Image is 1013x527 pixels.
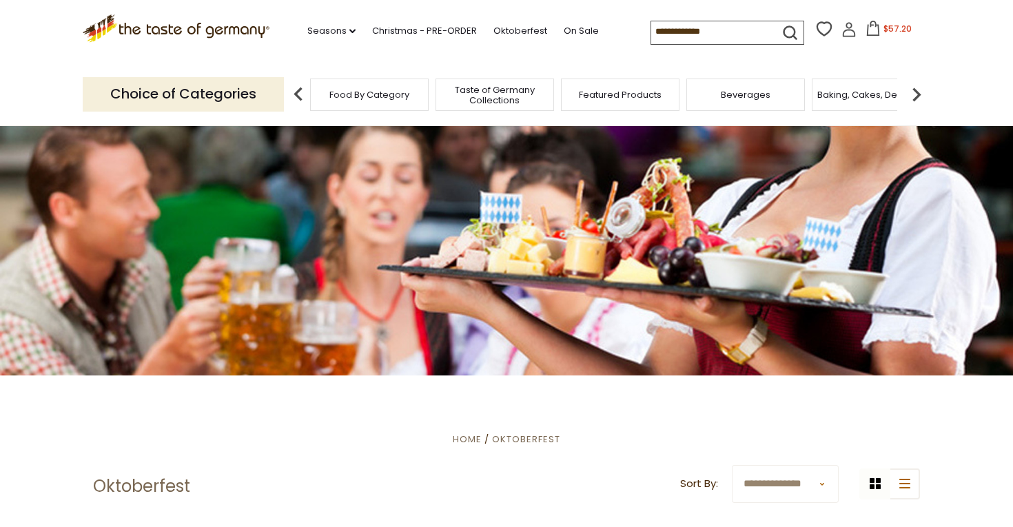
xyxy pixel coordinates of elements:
a: Food By Category [329,90,409,100]
span: $57.20 [883,23,912,34]
img: previous arrow [285,81,312,108]
a: Oktoberfest [492,433,560,446]
h1: Oktoberfest [93,476,190,497]
a: Baking, Cakes, Desserts [817,90,924,100]
a: Featured Products [579,90,662,100]
p: Choice of Categories [83,77,284,111]
button: $57.20 [859,21,918,41]
a: Seasons [307,23,356,39]
a: Christmas - PRE-ORDER [372,23,477,39]
a: Beverages [721,90,770,100]
a: Home [453,433,482,446]
a: On Sale [564,23,599,39]
a: Taste of Germany Collections [440,85,550,105]
a: Oktoberfest [493,23,547,39]
label: Sort By: [680,475,718,493]
img: next arrow [903,81,930,108]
